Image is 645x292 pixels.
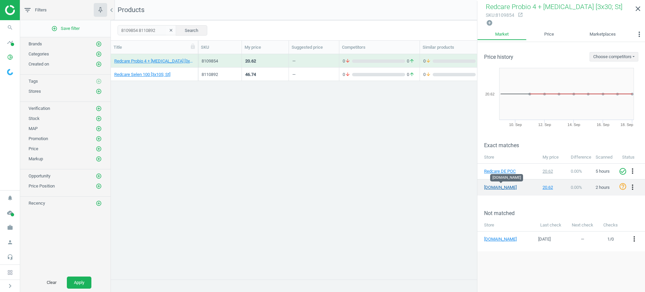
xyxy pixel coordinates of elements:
button: add_circle [486,19,493,27]
div: : 8109854 [486,12,514,18]
i: add_circle [486,19,493,26]
a: Redcare DE POC [484,168,518,174]
button: add_circle_outline [95,156,102,162]
span: Price Position [29,183,55,189]
button: more_vert [629,183,637,192]
i: more_vert [629,167,637,175]
button: add_circle_outline [95,88,102,95]
a: open_in_new [514,12,523,18]
i: arrow_downward [426,58,431,64]
button: Search [176,25,207,35]
a: Marketplaces [572,29,634,40]
div: Suggested price [292,44,336,50]
i: check_circle_outline [619,167,627,175]
th: My price [539,151,567,164]
i: add_circle_outline [96,106,102,112]
a: Redcare Probio 4 + [MEDICAL_DATA] [3x30; St] [114,58,195,64]
td: 1 / 0 [599,232,622,247]
i: more_vert [629,183,637,191]
button: Clear [40,277,63,289]
i: headset_mic [4,251,16,263]
td: — [566,232,598,247]
button: add_circle_outlineSave filter [20,22,111,35]
button: more_vert [630,235,638,244]
i: arrow_upward [409,58,415,64]
span: Price [29,146,38,151]
i: add_circle_outline [51,26,57,32]
h3: Not matched [484,210,645,216]
span: Products [118,6,144,14]
button: add_circle_outline [95,78,102,85]
i: add_circle_outline [96,146,102,152]
span: 0 [476,72,487,78]
i: add_circle_outline [96,61,102,67]
span: Markup [29,156,43,161]
span: 0 [343,72,352,78]
div: SKU [201,44,239,50]
a: Market [477,29,526,40]
div: 8109854 [202,58,238,64]
button: add_circle_outline [95,105,102,112]
h3: Exact matches [484,142,645,149]
div: 46.74 [245,72,256,78]
button: add_circle_outline [95,125,102,132]
span: Verification [29,106,50,111]
tspan: 10. Sep [509,123,522,127]
i: add_circle_outline [96,200,102,206]
tspan: 18. Sep [620,123,633,127]
i: close [634,5,642,13]
th: Checks [599,219,622,232]
span: 0.00 % [571,185,582,190]
i: clear [169,28,173,33]
th: Status [619,151,645,164]
i: add_circle_outline [96,51,102,57]
div: [DOMAIN_NAME] [490,174,523,181]
button: clear [166,26,176,35]
div: 20.62 [543,184,564,191]
th: Scanned [592,151,619,164]
i: add_circle_outline [96,78,102,84]
span: Categories [29,51,49,56]
span: sku [486,12,494,18]
a: [DOMAIN_NAME] [484,184,518,191]
i: arrow_upward [409,72,415,78]
th: Store [477,151,539,164]
span: Stock [29,116,40,121]
span: MAP [29,126,38,131]
tspan: 16. Sep [597,123,609,127]
button: add_circle_outline [95,61,102,68]
span: Save filter [51,26,80,32]
i: add_circle_outline [96,156,102,162]
span: Promotion [29,136,48,141]
div: 20.62 [543,168,564,174]
span: Filters [35,7,47,13]
span: Created on [29,61,49,67]
i: work [4,221,16,234]
button: more_vert [629,167,637,176]
th: Last check [535,219,566,232]
button: add_circle_outline [95,135,102,142]
button: add_circle_outline [95,41,102,47]
th: Store [477,219,535,232]
i: notifications [4,192,16,204]
span: 0.00 % [571,169,582,174]
h3: Price history [484,54,513,60]
i: add_circle_outline [96,173,102,179]
i: add_circle_outline [96,116,102,122]
div: — [292,72,296,80]
i: timeline [4,36,16,49]
i: arrow_downward [426,72,431,78]
button: chevron_right [2,282,18,290]
span: 0 [423,72,433,78]
div: — [292,58,296,67]
a: [DOMAIN_NAME] [484,236,524,242]
i: pie_chart_outlined [4,51,16,64]
span: Stores [29,89,41,94]
th: Next check [566,219,598,232]
div: Title [114,44,195,50]
i: add_circle_outline [96,126,102,132]
text: 20.62 [485,92,494,96]
span: 5 hours [596,169,610,174]
i: person [4,236,16,249]
span: 0 [423,58,433,64]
